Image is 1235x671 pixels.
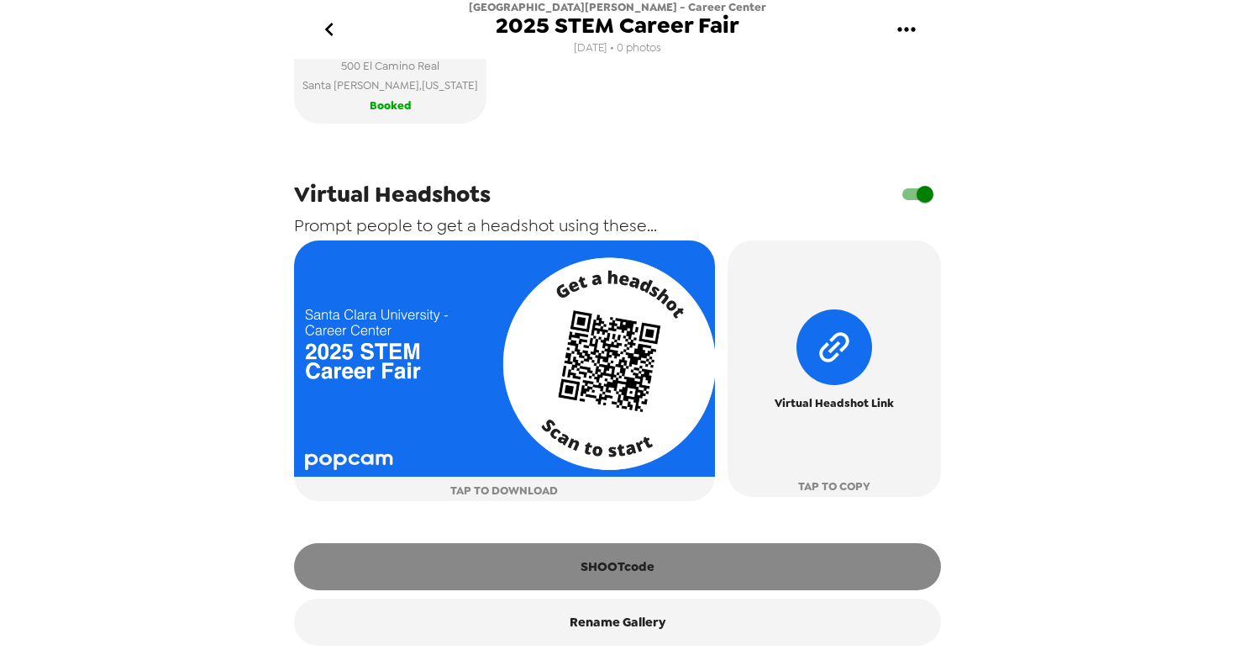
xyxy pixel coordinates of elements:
span: 500 El Camino Real [302,56,478,76]
span: Virtual Headshot Link [775,394,894,413]
span: TAP TO DOWNLOAD [450,481,558,500]
button: gallery menu [879,3,933,57]
button: Rename Gallery [294,599,941,646]
span: [DATE] • 0 photos [574,37,661,60]
button: SHOOTcode [294,543,941,590]
span: Prompt people to get a headshot using these... [294,214,657,236]
button: Virtual Headshot LinkTAP TO COPY [728,240,941,497]
span: Santa [PERSON_NAME] , [US_STATE] [302,76,478,95]
span: 2025 STEM Career Fair [496,14,739,37]
button: go back [302,3,356,57]
span: Virtual Headshots [294,179,491,209]
span: TAP TO COPY [798,477,870,496]
span: Booked [370,96,412,115]
button: TAP TO DOWNLOAD [294,240,715,501]
img: qr card [294,240,715,478]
